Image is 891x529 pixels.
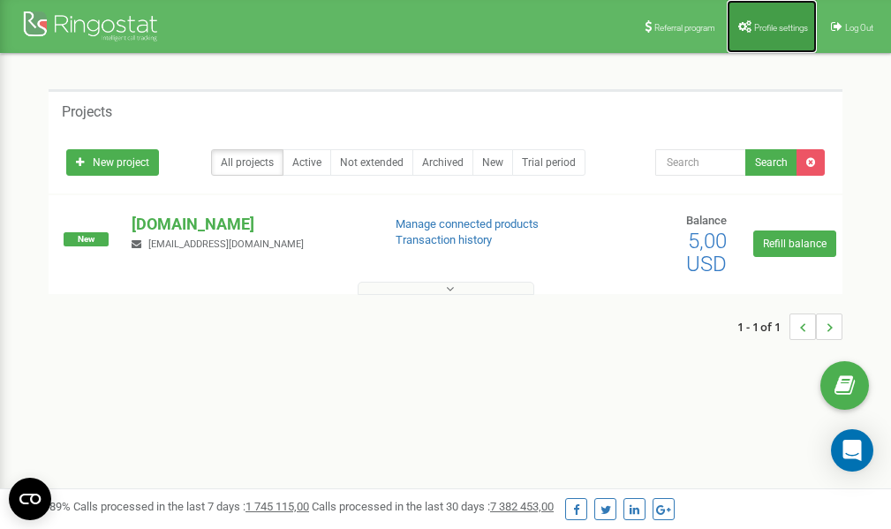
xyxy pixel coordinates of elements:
[753,230,836,257] a: Refill balance
[686,214,727,227] span: Balance
[64,232,109,246] span: New
[654,23,715,33] span: Referral program
[831,429,873,472] div: Open Intercom Messenger
[737,314,789,340] span: 1 - 1 of 1
[512,149,585,176] a: Trial period
[62,104,112,120] h5: Projects
[655,149,746,176] input: Search
[396,217,539,230] a: Manage connected products
[211,149,283,176] a: All projects
[148,238,304,250] span: [EMAIL_ADDRESS][DOMAIN_NAME]
[490,500,554,513] u: 7 382 453,00
[412,149,473,176] a: Archived
[9,478,51,520] button: Open CMP widget
[737,296,842,358] nav: ...
[745,149,797,176] button: Search
[686,229,727,276] span: 5,00 USD
[330,149,413,176] a: Not extended
[845,23,873,33] span: Log Out
[73,500,309,513] span: Calls processed in the last 7 days :
[312,500,554,513] span: Calls processed in the last 30 days :
[245,500,309,513] u: 1 745 115,00
[472,149,513,176] a: New
[66,149,159,176] a: New project
[396,233,492,246] a: Transaction history
[132,213,366,236] p: [DOMAIN_NAME]
[754,23,808,33] span: Profile settings
[283,149,331,176] a: Active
